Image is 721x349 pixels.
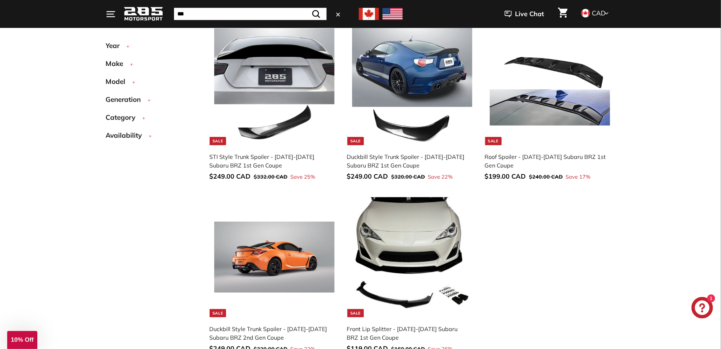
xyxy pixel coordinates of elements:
[106,76,131,87] span: Model
[689,297,715,320] inbox-online-store-chat: Shopify online store chat
[554,2,572,26] a: Cart
[347,325,470,342] div: Front Lip Splitter - [DATE]-[DATE] Subaru BRZ 1st Gen Coupe
[352,197,472,317] img: toyota 86 front lip
[347,137,364,145] div: Sale
[210,309,226,317] div: Sale
[106,128,198,146] button: Availability
[254,174,287,180] span: $332.00 CAD
[106,92,198,110] button: Generation
[347,152,470,170] div: Duckbill Style Trunk Spoiler - [DATE]-[DATE] Subaru BRZ 1st Gen Coupe
[106,56,198,74] button: Make
[106,74,198,92] button: Model
[106,130,148,141] span: Availability
[485,152,608,170] div: Roof Spoiler - [DATE]-[DATE] Subaru BRZ 1st Gen Coupe
[485,20,615,188] a: Sale Roof Spoiler - [DATE]-[DATE] Subaru BRZ 1st Gen Coupe Save 17%
[209,152,333,170] div: STI Style Trunk Spoiler - [DATE]-[DATE] Subaru BRZ 1st Gen Coupe
[174,8,327,20] input: Search
[210,137,226,145] div: Sale
[495,5,554,23] button: Live Chat
[106,38,198,56] button: Year
[428,173,453,181] span: Save 22%
[106,110,198,128] button: Category
[124,6,163,23] img: Logo_285_Motorsport_areodynamics_components
[392,174,425,180] span: $320.00 CAD
[209,20,340,188] a: Sale STI Style Trunk Spoiler - [DATE]-[DATE] Subaru BRZ 1st Gen Coupe Save 25%
[106,112,141,123] span: Category
[485,172,526,180] span: $199.00 CAD
[209,172,251,180] span: $249.00 CAD
[7,331,37,349] div: 10% Off
[485,137,502,145] div: Sale
[290,173,315,181] span: Save 25%
[106,58,129,69] span: Make
[592,9,606,17] span: CAD
[11,336,33,343] span: 10% Off
[209,325,333,342] div: Duckbill Style Trunk Spoiler - [DATE]-[DATE] Subaru BRZ 2nd Gen Coupe
[106,41,125,51] span: Year
[515,9,544,19] span: Live Chat
[529,174,563,180] span: $240.00 CAD
[566,173,591,181] span: Save 17%
[106,94,146,105] span: Generation
[347,20,478,188] a: Sale Duckbill Style Trunk Spoiler - [DATE]-[DATE] Subaru BRZ 1st Gen Coupe Save 22%
[347,309,364,317] div: Sale
[347,172,388,180] span: $249.00 CAD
